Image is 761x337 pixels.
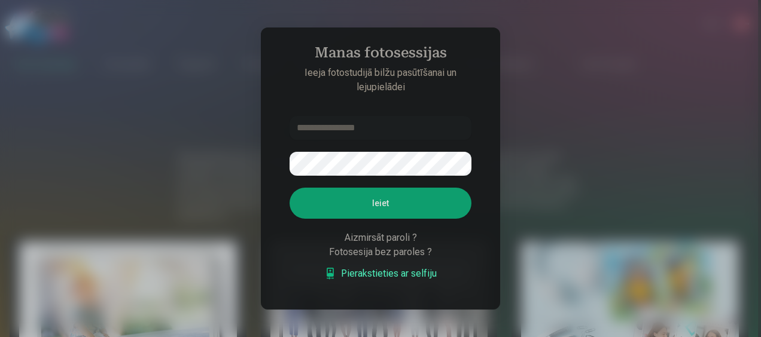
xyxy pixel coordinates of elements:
[290,188,471,219] button: Ieiet
[290,245,471,259] div: Fotosesija bez paroles ?
[278,66,483,94] p: Ieeja fotostudijā bilžu pasūtīšanai un lejupielādei
[290,231,471,245] div: Aizmirsāt paroli ?
[278,44,483,66] h4: Manas fotosessijas
[324,266,437,281] a: Pierakstieties ar selfiju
